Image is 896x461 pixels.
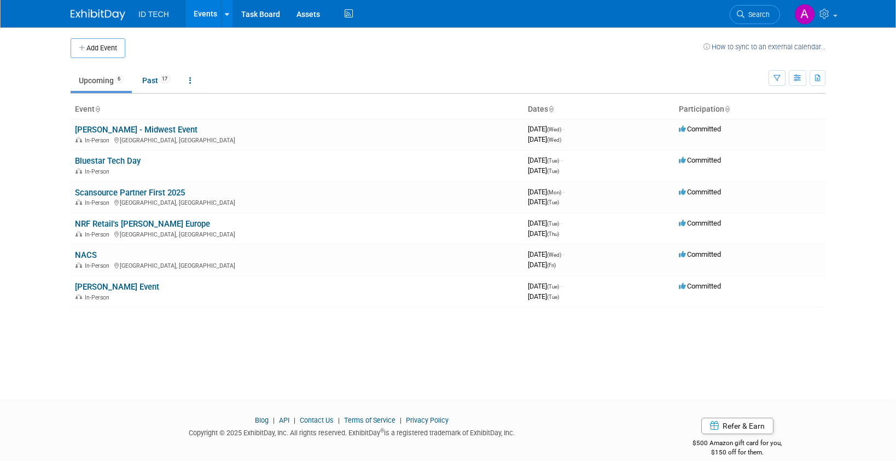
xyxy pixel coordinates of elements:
[547,158,559,164] span: (Tue)
[547,294,559,300] span: (Tue)
[528,261,556,269] span: [DATE]
[528,292,559,301] span: [DATE]
[679,282,721,290] span: Committed
[679,250,721,258] span: Committed
[85,168,113,175] span: In-Person
[547,126,561,132] span: (Wed)
[547,199,559,205] span: (Tue)
[300,416,334,424] a: Contact Us
[703,43,825,51] a: How to sync to an external calendar...
[563,250,565,258] span: -
[95,105,100,113] a: Sort by Event Name
[547,221,559,227] span: (Tue)
[71,70,132,91] a: Upcoming6
[75,219,210,229] a: NRF Retail's [PERSON_NAME] Europe
[528,188,565,196] span: [DATE]
[75,188,185,198] a: Scansource Partner First 2025
[85,137,113,144] span: In-Person
[75,294,82,299] img: In-Person Event
[380,428,384,434] sup: ®
[547,231,559,237] span: (Thu)
[344,416,395,424] a: Terms of Service
[75,231,82,237] img: In-Person Event
[649,448,826,457] div: $150 off for them.
[75,198,519,206] div: [GEOGRAPHIC_DATA], [GEOGRAPHIC_DATA]
[730,5,780,24] a: Search
[561,156,562,164] span: -
[561,282,562,290] span: -
[528,125,565,133] span: [DATE]
[724,105,730,113] a: Sort by Participation Type
[547,189,561,195] span: (Mon)
[335,416,342,424] span: |
[75,137,82,142] img: In-Person Event
[547,168,559,174] span: (Tue)
[71,425,633,438] div: Copyright © 2025 ExhibitDay, Inc. All rights reserved. ExhibitDay is a registered trademark of Ex...
[270,416,277,424] span: |
[159,75,171,83] span: 17
[75,168,82,174] img: In-Person Event
[561,219,562,227] span: -
[75,229,519,238] div: [GEOGRAPHIC_DATA], [GEOGRAPHIC_DATA]
[291,416,298,424] span: |
[406,416,449,424] a: Privacy Policy
[547,262,556,268] span: (Fri)
[134,70,179,91] a: Past17
[679,156,721,164] span: Committed
[255,416,269,424] a: Blog
[528,250,565,258] span: [DATE]
[75,250,97,260] a: NACS
[75,125,197,135] a: [PERSON_NAME] - Midwest Event
[548,105,554,113] a: Sort by Start Date
[75,261,519,269] div: [GEOGRAPHIC_DATA], [GEOGRAPHIC_DATA]
[85,199,113,206] span: In-Person
[75,199,82,205] img: In-Person Event
[744,10,770,19] span: Search
[563,125,565,133] span: -
[679,188,721,196] span: Committed
[528,166,559,175] span: [DATE]
[75,156,141,166] a: Bluestar Tech Day
[75,282,159,292] a: [PERSON_NAME] Event
[528,219,562,227] span: [DATE]
[547,252,561,258] span: (Wed)
[71,9,125,20] img: ExhibitDay
[523,100,674,119] th: Dates
[85,262,113,269] span: In-Person
[75,262,82,268] img: In-Person Event
[114,75,124,83] span: 6
[71,38,125,58] button: Add Event
[528,135,561,143] span: [DATE]
[528,156,562,164] span: [DATE]
[279,416,289,424] a: API
[794,4,815,25] img: Aileen Sun
[649,431,826,457] div: $500 Amazon gift card for you,
[528,229,559,238] span: [DATE]
[397,416,404,424] span: |
[701,418,773,434] a: Refer & Earn
[547,284,559,290] span: (Tue)
[674,100,825,119] th: Participation
[71,100,523,119] th: Event
[85,294,113,301] span: In-Person
[679,125,721,133] span: Committed
[528,282,562,290] span: [DATE]
[75,135,519,144] div: [GEOGRAPHIC_DATA], [GEOGRAPHIC_DATA]
[563,188,565,196] span: -
[85,231,113,238] span: In-Person
[547,137,561,143] span: (Wed)
[138,10,169,19] span: ID TECH
[679,219,721,227] span: Committed
[528,198,559,206] span: [DATE]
